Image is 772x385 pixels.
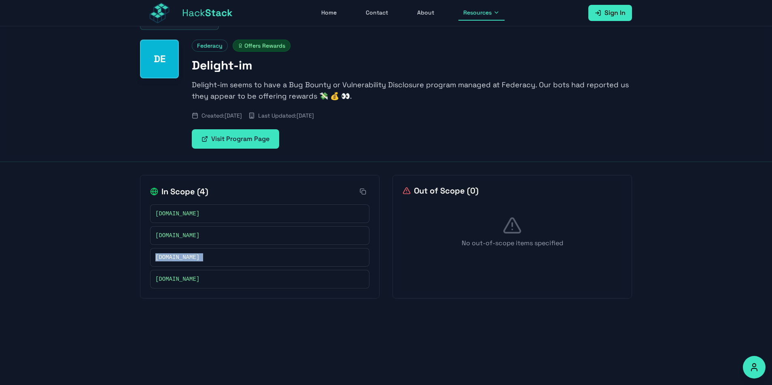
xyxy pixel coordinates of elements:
[412,5,439,21] a: About
[458,5,505,21] button: Resources
[463,8,492,17] span: Resources
[182,6,233,19] span: Hack
[155,275,199,283] span: [DOMAIN_NAME]
[155,231,199,240] span: [DOMAIN_NAME]
[258,112,314,120] span: Last Updated: [DATE]
[140,40,179,78] div: Delight-im
[604,8,626,18] span: Sign In
[192,40,228,52] span: Federacy
[233,40,291,52] span: Offers Rewards
[155,210,199,218] span: [DOMAIN_NAME]
[588,5,632,21] a: Sign In
[356,185,369,198] button: Copy all in-scope items
[192,58,632,73] h1: Delight-im
[403,238,622,248] p: No out-of-scope items specified
[150,186,208,197] h2: In Scope ( 4 )
[316,5,341,21] a: Home
[743,356,766,379] button: Accessibility Options
[192,129,279,149] a: Visit Program Page
[403,185,479,196] h2: Out of Scope ( 0 )
[201,112,242,120] span: Created: [DATE]
[192,79,632,102] p: Delight-im seems to have a Bug Bounty or Vulnerability Disclosure program managed at Federacy. Ou...
[361,5,393,21] a: Contact
[205,6,233,19] span: Stack
[155,253,199,261] span: [DOMAIN_NAME]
